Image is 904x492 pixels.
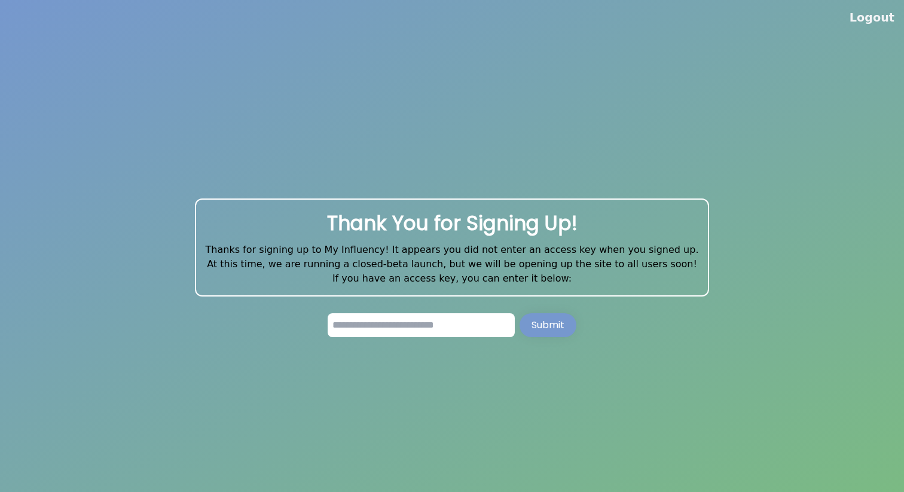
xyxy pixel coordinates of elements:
[206,257,699,271] p: At this time, we are running a closed-beta launch, but we will be opening up the site to all user...
[532,318,564,332] div: Submit
[325,155,579,192] img: MyInfluency Logo
[206,271,699,286] p: If you have an access key, you can enter it below:
[206,209,699,238] h2: Thank You for Signing Up!
[520,313,576,337] button: Submit
[206,243,699,257] p: Thanks for signing up to My Influency! It appears you did not enter an access key when you signed...
[850,10,894,26] button: Logout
